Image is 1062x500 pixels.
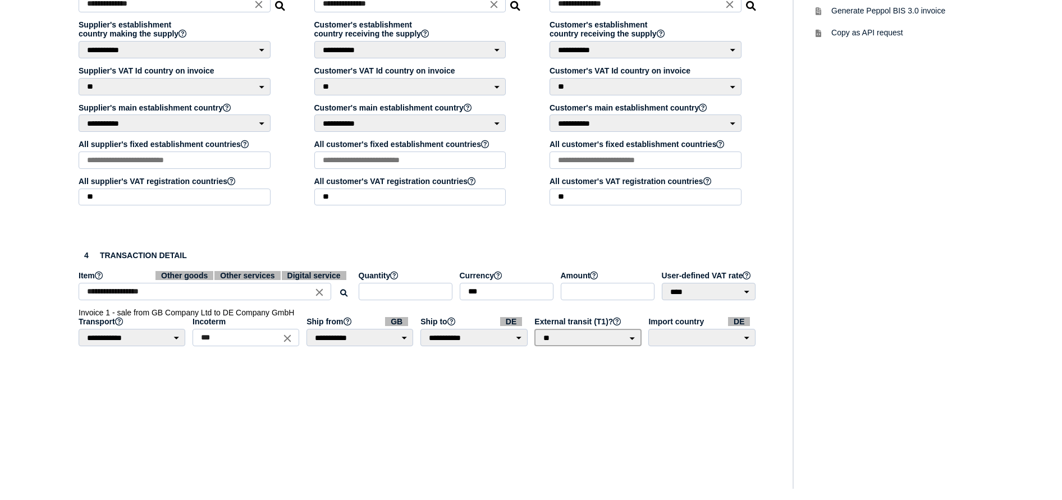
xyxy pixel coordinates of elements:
[561,271,656,280] label: Amount
[314,103,508,112] label: Customer's main establishment country
[662,271,757,280] label: User-defined VAT rate
[79,20,272,38] label: Supplier's establishment country making the supply
[728,317,750,326] span: DE
[67,236,768,365] section: Define the item, and answer additional questions
[550,140,743,149] label: All customer's fixed establishment countries
[79,247,94,263] div: 4
[282,271,346,280] span: Digital service
[155,271,213,280] span: Other goods
[79,308,294,317] span: Invoice 1 - sale from GB Company Ltd to DE Company GmbH
[550,177,743,186] label: All customer's VAT registration countries
[550,103,743,112] label: Customer's main establishment country
[193,317,301,326] label: Incoterm
[534,317,643,326] label: External transit (T1)?
[79,177,272,186] label: All supplier's VAT registration countries
[79,140,272,149] label: All supplier's fixed establishment countries
[335,284,353,302] button: Search for an item by HS code or use natural language description
[314,20,508,38] label: Customer's establishment country receiving the supply
[420,317,529,326] label: Ship to
[460,271,555,280] label: Currency
[359,271,454,280] label: Quantity
[313,286,326,299] i: Close
[281,332,294,344] i: Close
[214,271,280,280] span: Other services
[314,140,508,149] label: All customer's fixed establishment countries
[79,271,353,280] label: Item
[79,317,187,326] label: Transport
[314,177,508,186] label: All customer's VAT registration countries
[385,317,408,326] span: GB
[648,317,757,326] label: Import country
[79,247,757,263] h3: Transaction detail
[306,317,415,326] label: Ship from
[550,66,743,75] label: Customer's VAT Id country on invoice
[79,103,272,112] label: Supplier's main establishment country
[550,20,743,38] label: Customer's establishment country receiving the supply
[314,66,508,75] label: Customer's VAT Id country on invoice
[500,317,522,326] span: DE
[79,66,272,75] label: Supplier's VAT Id country on invoice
